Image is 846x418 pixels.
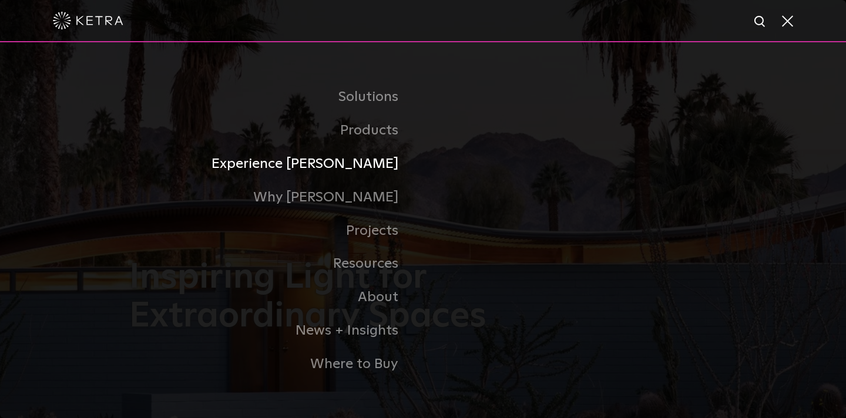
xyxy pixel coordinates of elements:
a: Projects [129,214,423,248]
a: News + Insights [129,314,423,348]
a: Resources [129,247,423,281]
img: ketra-logo-2019-white [53,12,123,29]
img: search icon [753,15,768,29]
a: Solutions [129,80,423,114]
a: About [129,281,423,314]
a: Why [PERSON_NAME] [129,181,423,214]
a: Where to Buy [129,348,423,381]
div: Navigation Menu [129,80,717,380]
a: Products [129,114,423,147]
a: Experience [PERSON_NAME] [129,147,423,181]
